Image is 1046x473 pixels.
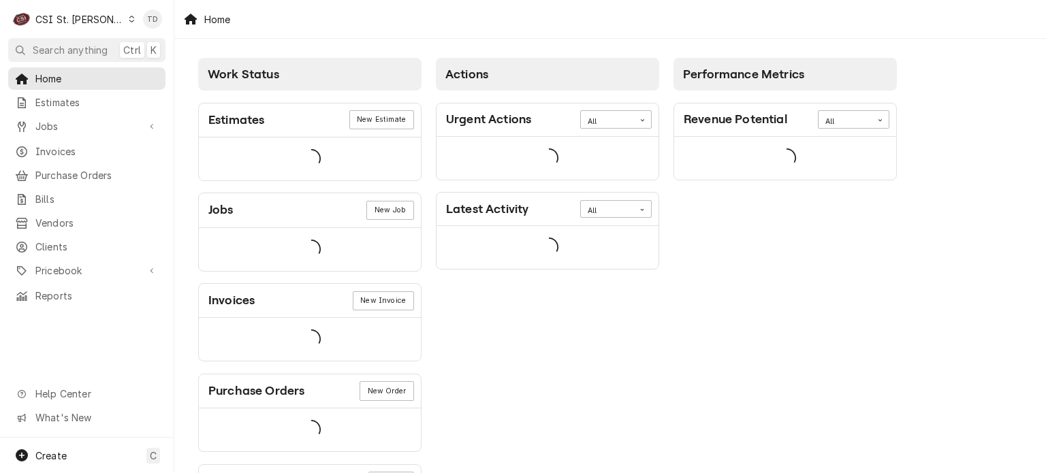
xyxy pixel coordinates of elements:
span: Invoices [35,144,159,159]
div: Card: Latest Activity [436,192,659,270]
span: Jobs [35,119,138,133]
span: Loading... [777,144,796,172]
span: Reports [35,289,159,303]
div: Card Column Header [673,58,897,91]
a: Go to Help Center [8,382,165,405]
div: CSI St. [PERSON_NAME] [35,12,124,27]
a: Go to What's New [8,406,165,429]
div: Card Header [199,193,421,227]
span: Pricebook [35,263,138,278]
div: Card Title [208,382,304,400]
div: Card Header [199,374,421,408]
a: Go to Pricebook [8,259,165,282]
div: Card Data [437,226,659,269]
a: Bills [8,188,165,210]
div: Card Link Button [360,381,413,400]
span: C [150,448,157,463]
span: Home [35,71,159,86]
div: Card: Urgent Actions [436,103,659,180]
div: Card Header [437,193,659,226]
span: Create [35,450,67,461]
a: Home [8,67,165,90]
div: Card Data [437,137,659,180]
a: Invoices [8,140,165,163]
div: Card: Invoices [198,283,422,361]
span: What's New [35,410,157,425]
div: Card Data [199,318,421,361]
span: Loading... [302,416,321,444]
div: Card Column Content [673,91,897,233]
span: Bills [35,192,159,206]
div: Card Title [684,110,787,129]
div: Card Data Filter Control [580,110,652,128]
div: All [588,116,627,127]
span: Actions [445,67,488,81]
a: New Invoice [353,291,414,310]
div: Card Column Header [198,58,422,91]
div: C [12,10,31,29]
div: Card Header [199,103,421,137]
a: Estimates [8,91,165,114]
div: Card: Revenue Potential [673,103,897,180]
div: Tim Devereux's Avatar [143,10,162,29]
span: Loading... [539,144,558,172]
span: Loading... [539,233,558,262]
span: Loading... [302,325,321,354]
div: Card Data [199,137,421,180]
div: Card: Estimates [198,103,422,181]
a: New Job [366,201,413,220]
div: Card Data [199,408,421,451]
div: Card Link Button [349,110,414,129]
div: Card Link Button [366,201,413,220]
span: Performance Metrics [683,67,804,81]
span: Clients [35,240,159,254]
span: Loading... [302,144,321,173]
span: Purchase Orders [35,168,159,182]
div: Card Data Filter Control [580,200,652,218]
a: Vendors [8,212,165,234]
div: Card Title [208,201,234,219]
span: Loading... [302,235,321,263]
a: Go to Jobs [8,115,165,137]
span: Estimates [35,95,159,110]
a: Clients [8,235,165,258]
a: Purchase Orders [8,164,165,186]
a: New Order [360,381,413,400]
div: Card Title [208,111,264,129]
div: All [825,116,865,127]
div: Card Header [437,103,659,137]
div: Card Data [674,137,896,180]
div: Card Title [446,200,528,218]
div: CSI St. Louis's Avatar [12,10,31,29]
div: Card Header [674,103,896,137]
div: Card Column Header [436,58,659,91]
div: Card: Purchase Orders [198,374,422,452]
div: Card Data [199,228,421,271]
div: Card Title [208,291,255,310]
span: Ctrl [123,43,141,57]
div: Card Data Filter Control [818,110,889,128]
a: Reports [8,284,165,307]
a: New Estimate [349,110,414,129]
div: Card Title [446,110,531,129]
span: Work Status [208,67,279,81]
div: Card Link Button [353,291,414,310]
div: Card Header [199,284,421,318]
span: K [150,43,157,57]
span: Help Center [35,387,157,401]
button: Search anythingCtrlK [8,38,165,62]
div: All [588,206,627,216]
div: Card Column Content [436,91,659,270]
span: Vendors [35,216,159,230]
div: Card: Jobs [198,193,422,271]
div: TD [143,10,162,29]
span: Search anything [33,43,108,57]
